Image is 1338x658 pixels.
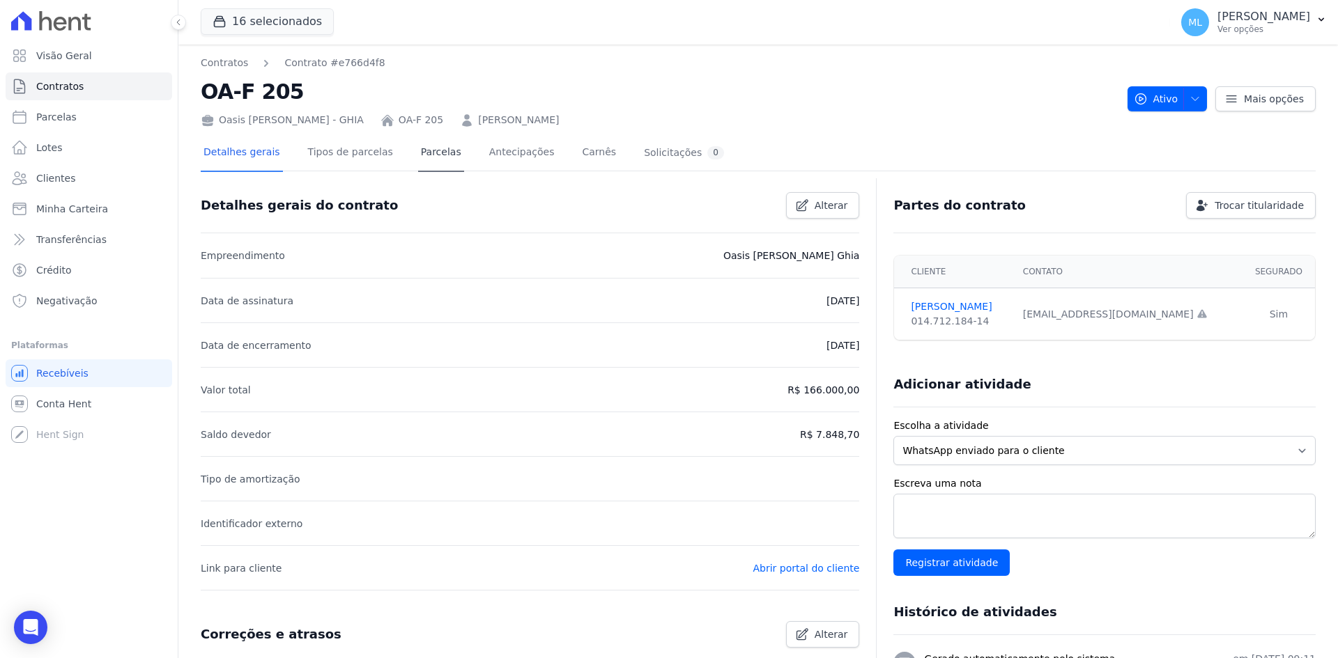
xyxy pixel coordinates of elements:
[36,294,98,308] span: Negativação
[815,198,848,212] span: Alterar
[201,626,341,643] h3: Correções e atrasos
[6,359,172,387] a: Recebíveis
[36,110,77,124] span: Parcelas
[201,515,302,532] p: Identificador externo
[201,292,293,309] p: Data de assinatura
[893,549,1010,576] input: Registrar atividade
[644,146,724,159] div: Solicitações
[284,56,385,70] a: Contrato #e766d4f8
[201,135,283,172] a: Detalhes gerais
[6,226,172,253] a: Transferências
[753,563,859,574] a: Abrir portal do cliente
[707,146,724,159] div: 0
[1244,92,1304,106] span: Mais opções
[399,113,443,127] a: OA-F 205
[201,426,271,443] p: Saldo devedor
[305,135,396,172] a: Tipos de parcelas
[6,164,172,192] a: Clientes
[1215,86,1316,111] a: Mais opções
[478,113,559,127] a: [PERSON_NAME]
[201,56,1116,70] nav: Breadcrumb
[786,621,860,648] a: Alterar
[201,56,248,70] a: Contratos
[723,247,859,264] p: Oasis [PERSON_NAME] Ghia
[6,42,172,70] a: Visão Geral
[36,141,63,155] span: Lotes
[800,426,859,443] p: R$ 7.848,70
[201,113,364,127] div: Oasis [PERSON_NAME] - GHIA
[201,76,1116,107] h2: OA-F 205
[1215,198,1304,212] span: Trocar titularidade
[893,418,1316,433] label: Escolha a atividade
[1243,256,1315,288] th: Segurado
[826,337,859,354] p: [DATE]
[893,604,1056,620] h3: Histórico de atividades
[36,366,89,380] span: Recebíveis
[1217,10,1310,24] p: [PERSON_NAME]
[787,382,859,398] p: R$ 166.000,00
[6,72,172,100] a: Contratos
[201,382,251,398] p: Valor total
[418,135,464,172] a: Parcelas
[36,263,72,277] span: Crédito
[486,135,557,172] a: Antecipações
[201,560,282,577] p: Link para cliente
[579,135,619,172] a: Carnês
[6,256,172,284] a: Crédito
[894,256,1014,288] th: Cliente
[641,135,727,172] a: Solicitações0
[36,49,92,63] span: Visão Geral
[14,611,47,644] div: Open Intercom Messenger
[36,202,108,216] span: Minha Carteira
[815,627,848,641] span: Alterar
[1023,307,1234,322] div: [EMAIL_ADDRESS][DOMAIN_NAME]
[36,79,84,93] span: Contratos
[893,476,1316,491] label: Escreva uma nota
[201,471,300,487] p: Tipo de amortização
[6,390,172,418] a: Conta Hent
[36,171,75,185] span: Clientes
[1015,256,1243,288] th: Contato
[1128,86,1208,111] button: Ativo
[893,376,1031,393] h3: Adicionar atividade
[1243,288,1315,340] td: Sim
[6,134,172,162] a: Lotes
[36,233,107,246] span: Transferências
[6,103,172,131] a: Parcelas
[1134,86,1178,111] span: Ativo
[911,299,1006,314] a: [PERSON_NAME]
[826,292,859,309] p: [DATE]
[201,247,285,264] p: Empreendimento
[911,314,1006,329] div: 014.712.184-14
[201,197,398,214] h3: Detalhes gerais do contrato
[893,197,1026,214] h3: Partes do contrato
[201,56,385,70] nav: Breadcrumb
[6,195,172,223] a: Minha Carteira
[6,287,172,315] a: Negativação
[11,337,167,354] div: Plataformas
[786,192,860,219] a: Alterar
[1170,3,1338,42] button: ML [PERSON_NAME] Ver opções
[36,397,91,411] span: Conta Hent
[201,337,312,354] p: Data de encerramento
[1188,17,1202,27] span: ML
[1217,24,1310,35] p: Ver opções
[1186,192,1316,219] a: Trocar titularidade
[201,8,334,35] button: 16 selecionados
